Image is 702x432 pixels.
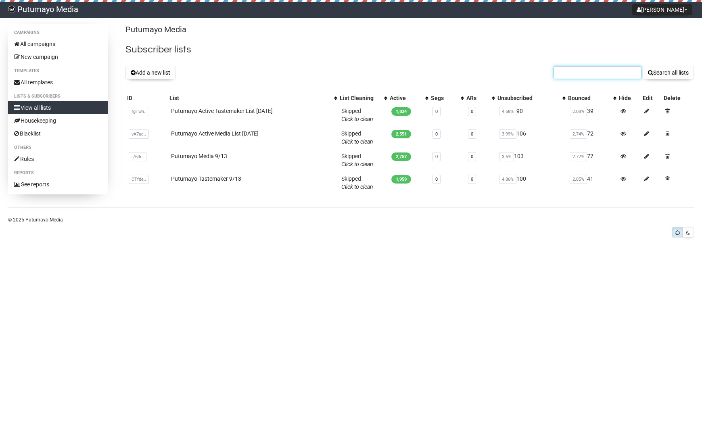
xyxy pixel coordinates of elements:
a: 0 [471,131,473,137]
th: Active: No sort applied, activate to apply an ascending sort [388,92,429,104]
div: ARs [466,94,488,102]
div: Hide [619,94,640,102]
span: i763r.. [129,152,146,161]
a: Blacklist [8,127,108,140]
a: Rules [8,152,108,165]
span: 1,959 [391,175,411,184]
td: 100 [496,171,566,194]
div: ID [127,94,166,102]
th: Segs: No sort applied, activate to apply an ascending sort [429,92,465,104]
td: 90 [496,104,566,126]
td: 72 [566,126,617,149]
span: 3.99% [499,129,516,139]
a: All campaigns [8,38,108,50]
th: List: No sort applied, activate to apply an ascending sort [168,92,338,104]
span: 2.05% [570,175,587,184]
span: 3.6% [499,152,514,161]
a: Putumayo Tastemaker 9/13 [171,175,241,182]
span: 2.08% [570,107,587,116]
td: 39 [566,104,617,126]
span: 2,757 [391,152,411,161]
a: Putumayo Active Media List [DATE] [171,130,259,137]
a: 0 [471,109,473,114]
a: Putumayo Active Tastemaker List [DATE] [171,108,273,114]
h2: Subscriber lists [125,42,694,57]
th: ARs: No sort applied, activate to apply an ascending sort [465,92,496,104]
th: Bounced: No sort applied, activate to apply an ascending sort [566,92,617,104]
a: Click to clean [341,184,373,190]
a: All templates [8,76,108,89]
span: Skipped [341,130,373,145]
div: Unsubscribed [497,94,558,102]
a: Click to clean [341,116,373,122]
a: 0 [435,109,438,114]
th: Unsubscribed: No sort applied, activate to apply an ascending sort [496,92,566,104]
span: fgTwh.. [129,107,149,116]
div: Bounced [568,94,609,102]
a: 0 [435,131,438,137]
a: 0 [471,154,473,159]
span: 4.68% [499,107,516,116]
a: View all lists [8,101,108,114]
div: Edit [643,94,660,102]
img: 138082f5f21ca7d741ddb5e7153fd561 [8,6,15,13]
a: Click to clean [341,138,373,145]
div: Active [390,94,421,102]
button: Search all lists [643,66,694,79]
li: Reports [8,168,108,178]
span: vA7uc.. [129,129,149,139]
a: See reports [8,178,108,191]
span: Skipped [341,175,373,190]
span: 2.74% [570,129,587,139]
th: Hide: No sort applied, sorting is disabled [617,92,641,104]
li: Others [8,143,108,152]
span: 2,551 [391,130,411,138]
li: Templates [8,66,108,76]
li: Campaigns [8,28,108,38]
a: Housekeeping [8,114,108,127]
th: ID: No sort applied, sorting is disabled [125,92,168,104]
p: Putumayo Media [125,24,694,35]
div: List [169,94,330,102]
th: Edit: No sort applied, sorting is disabled [641,92,662,104]
td: 103 [496,149,566,171]
a: Click to clean [341,161,373,167]
span: Skipped [341,153,373,167]
div: Segs [431,94,457,102]
span: Skipped [341,108,373,122]
td: 77 [566,149,617,171]
span: CTfde.. [129,175,149,184]
div: Delete [664,94,692,102]
span: 4.86% [499,175,516,184]
th: Delete: No sort applied, sorting is disabled [662,92,694,104]
p: © 2025 Putumayo Media [8,215,694,224]
a: Putumayo Media 9/13 [171,153,227,159]
span: 1,834 [391,107,411,116]
th: List Cleaning: No sort applied, activate to apply an ascending sort [338,92,388,104]
td: 41 [566,171,617,194]
a: 0 [435,154,438,159]
li: Lists & subscribers [8,92,108,101]
a: 0 [471,177,473,182]
div: List Cleaning [340,94,380,102]
td: 106 [496,126,566,149]
button: Add a new list [125,66,175,79]
a: 0 [435,177,438,182]
a: New campaign [8,50,108,63]
button: [PERSON_NAME] [632,4,692,15]
span: 2.72% [570,152,587,161]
